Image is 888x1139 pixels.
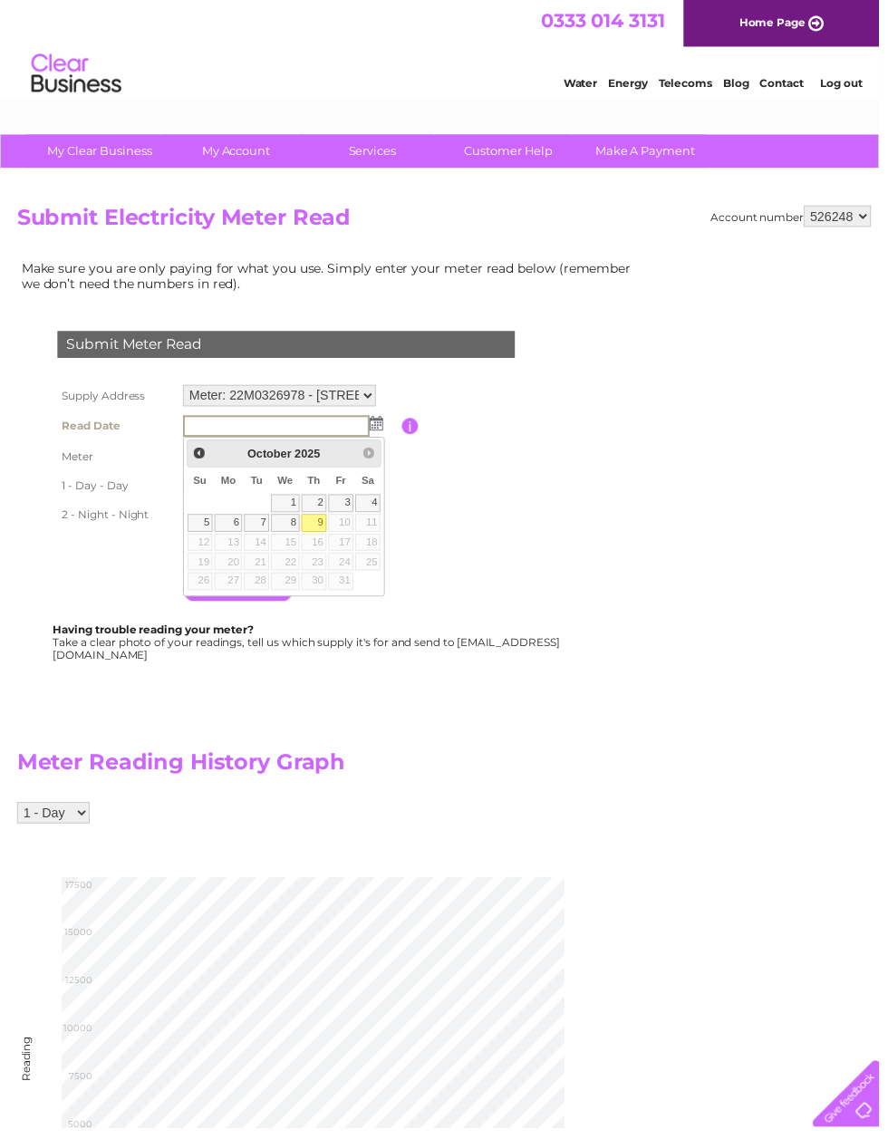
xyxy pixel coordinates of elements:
[439,136,589,169] a: Customer Help
[406,422,423,439] input: Information
[217,519,245,537] a: 6
[195,479,208,490] span: Sunday
[53,630,568,667] div: Take a clear photo of your readings, tell us which supply it's for and send to [EMAIL_ADDRESS][DO...
[21,1073,34,1092] div: Reading
[250,451,294,465] span: October
[828,77,871,91] a: Log out
[304,519,330,537] a: 9
[304,499,330,517] a: 2
[373,420,387,435] img: ...
[58,334,520,362] div: Submit Meter Read
[339,479,350,490] span: Friday
[246,519,272,537] a: 7
[17,758,652,792] h2: Meter Reading History Graph
[274,499,303,517] a: 1
[53,384,180,415] th: Supply Address
[26,136,176,169] a: My Clear Business
[53,629,256,642] b: Having trouble reading your meter?
[730,77,757,91] a: Blog
[274,519,303,537] a: 8
[17,259,652,297] td: Make sure you are only paying for what you use. Simply enter your meter read below (remember we d...
[17,208,880,242] h2: Submit Electricity Meter Read
[546,9,671,32] a: 0333 014 3131
[194,450,208,465] span: Prev
[17,10,874,88] div: Clear Business is a trading name of Verastar Limited (registered in [GEOGRAPHIC_DATA] No. 3667643...
[332,499,357,517] a: 3
[223,479,238,490] span: Monday
[189,519,215,537] a: 5
[311,479,323,490] span: Thursday
[191,447,212,468] a: Prev
[302,136,451,169] a: Services
[359,499,384,517] a: 4
[53,477,180,506] th: 1 - Day - Day
[577,136,727,169] a: Make A Payment
[53,415,180,446] th: Read Date
[767,77,812,91] a: Contact
[614,77,654,91] a: Energy
[365,479,378,490] span: Saturday
[253,479,265,490] span: Tuesday
[53,446,180,477] th: Meter
[280,479,295,490] span: Wednesday
[665,77,719,91] a: Telecoms
[164,136,314,169] a: My Account
[297,451,323,465] span: 2025
[718,208,880,229] div: Account number
[31,47,123,102] img: logo.png
[569,77,603,91] a: Water
[180,535,406,569] td: Are you sure the read you have entered is correct?
[53,506,180,535] th: 2 - Night - Night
